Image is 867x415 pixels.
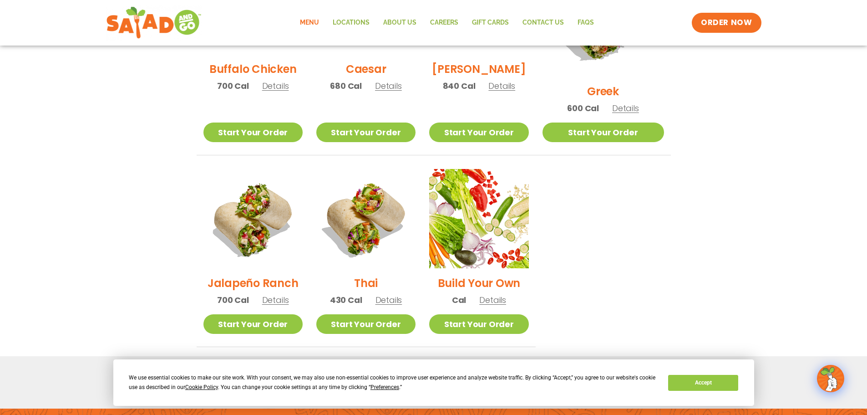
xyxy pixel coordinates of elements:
a: Contact Us [516,12,571,33]
a: Start Your Order [316,314,416,334]
span: Details [262,80,289,92]
img: new-SAG-logo-768×292 [106,5,202,41]
span: Cookie Policy [185,384,218,390]
img: wpChatIcon [818,366,843,391]
h2: Thai [354,275,378,291]
a: Locations [326,12,376,33]
span: 700 Cal [217,294,249,306]
span: Details [375,294,402,306]
div: Cookie Consent Prompt [113,359,754,406]
h2: Caesar [346,61,386,77]
a: Careers [423,12,465,33]
span: 680 Cal [330,80,362,92]
a: Start Your Order [429,314,528,334]
nav: Menu [293,12,601,33]
h2: Jalapeño Ranch [208,275,299,291]
span: 840 Cal [443,80,476,92]
span: Details [612,102,639,114]
h2: Build Your Own [438,275,521,291]
a: ORDER NOW [692,13,761,33]
img: Product photo for Build Your Own [429,169,528,268]
h2: [PERSON_NAME] [432,61,526,77]
a: Start Your Order [203,314,303,334]
a: Start Your Order [543,123,664,142]
span: Cal [452,294,466,306]
span: 600 Cal [567,102,599,114]
span: Details [262,294,289,306]
span: ORDER NOW [701,17,752,28]
img: Product photo for Jalapeño Ranch Wrap [203,169,303,268]
a: Menu [293,12,326,33]
a: GIFT CARDS [465,12,516,33]
a: About Us [376,12,423,33]
span: 700 Cal [217,80,249,92]
button: Accept [668,375,738,391]
a: FAQs [571,12,601,33]
span: Details [488,80,515,92]
span: Details [479,294,506,306]
a: Start Your Order [316,123,416,142]
div: We use essential cookies to make our site work. With your consent, we may also use non-essential ... [129,373,657,392]
span: 430 Cal [330,294,362,306]
span: Details [375,80,402,92]
span: Preferences [370,384,399,390]
h2: Buffalo Chicken [209,61,296,77]
a: Start Your Order [429,123,528,142]
a: Start Your Order [203,123,303,142]
h2: Greek [587,83,619,99]
img: Product photo for Thai Wrap [316,169,416,268]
